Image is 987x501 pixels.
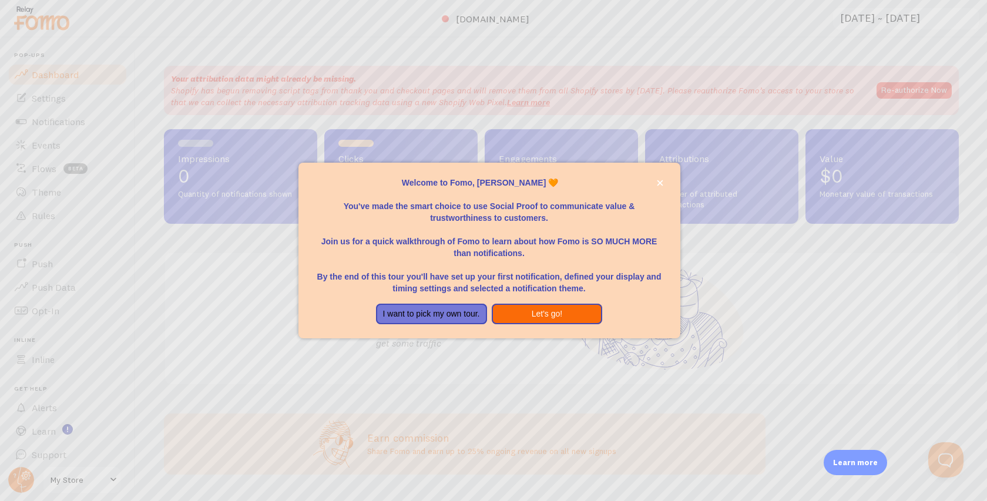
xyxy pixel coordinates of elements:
[376,304,487,325] button: I want to pick my own tour.
[654,177,666,189] button: close,
[298,163,680,339] div: Welcome to Fomo, Armen Babayan 🧡You&amp;#39;ve made the smart choice to use Social Proof to commu...
[313,189,666,224] p: You've made the smart choice to use Social Proof to communicate value & trustworthiness to custom...
[824,450,887,475] div: Learn more
[313,259,666,294] p: By the end of this tour you'll have set up your first notification, defined your display and timi...
[833,457,878,468] p: Learn more
[313,177,666,189] p: Welcome to Fomo, [PERSON_NAME] 🧡
[313,224,666,259] p: Join us for a quick walkthrough of Fomo to learn about how Fomo is SO MUCH MORE than notifications.
[492,304,603,325] button: Let's go!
